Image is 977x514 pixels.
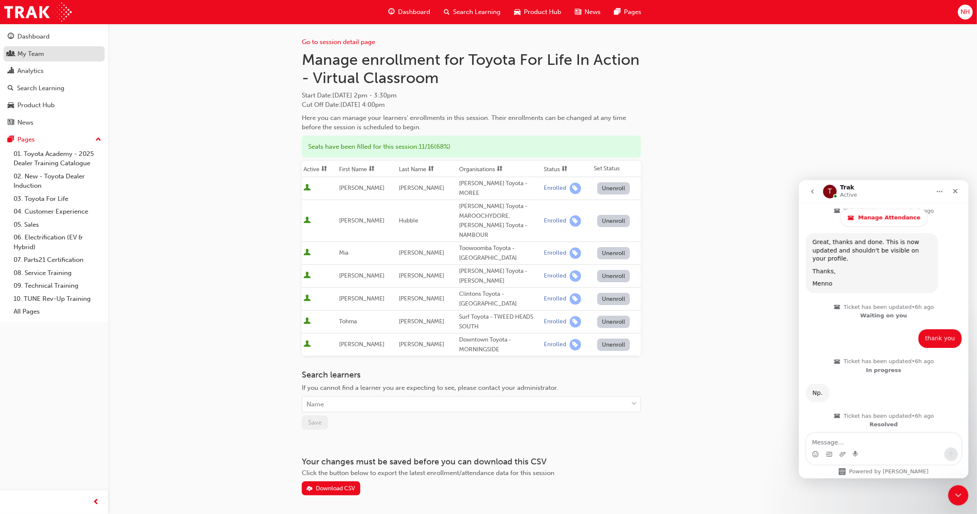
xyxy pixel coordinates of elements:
iframe: Intercom live chat [799,180,969,478]
a: Go to session detail page [302,38,375,46]
a: guage-iconDashboard [381,3,437,21]
span: guage-icon [388,7,395,17]
button: Pages [3,132,105,147]
span: [PERSON_NAME] [399,272,444,279]
div: Download CSV [316,485,355,492]
span: news-icon [8,119,14,127]
button: Save [302,416,328,430]
div: Here you can manage your learners' enrollments in this session. Their enrollments can be changed ... [302,113,641,132]
span: sorting-icon [321,166,327,173]
span: prev-icon [93,497,100,508]
div: Toowoomba Toyota - [GEOGRAPHIC_DATA] [459,244,540,263]
span: User is active [303,272,311,280]
a: 10. TUNE Rev-Up Training [10,292,105,306]
span: car-icon [514,7,521,17]
a: Trak [4,3,72,22]
span: User is active [303,340,311,349]
th: Set Status [592,161,641,177]
span: [PERSON_NAME] [339,295,384,302]
span: [PERSON_NAME] [339,184,384,192]
a: 06. Electrification (EV & Hybrid) [10,231,105,253]
span: learningRecordVerb_ENROLL-icon [570,270,581,282]
button: Unenroll [597,215,630,227]
span: chart-icon [8,67,14,75]
span: [PERSON_NAME] [399,341,444,348]
span: pages-icon [614,7,621,17]
a: news-iconNews [568,3,607,21]
a: 03. Toyota For Life [10,192,105,206]
span: User is active [303,249,311,257]
div: Enrolled [544,249,566,257]
span: Product Hub [524,7,561,17]
span: [PERSON_NAME] [399,318,444,325]
button: NH [958,5,973,19]
a: 08. Service Training [10,267,105,280]
a: car-iconProduct Hub [507,3,568,21]
a: search-iconSearch Learning [437,3,507,21]
span: down-icon [631,399,637,410]
h3: Search learners [302,370,641,380]
span: [PERSON_NAME] [339,272,384,279]
span: download-icon [306,486,312,493]
h3: Your changes must be saved before you can download this CSV [302,457,641,467]
span: sorting-icon [562,166,568,173]
div: Enrolled [544,272,566,280]
span: [PERSON_NAME] [399,295,444,302]
span: people-icon [8,50,14,58]
div: [PERSON_NAME] Toyota - MAROOCHYDORE, [PERSON_NAME] Toyota - NAMBOUR [459,202,540,240]
a: All Pages [10,305,105,318]
span: Search Learning [453,7,501,17]
div: Pages [17,135,35,144]
div: Enrolled [544,341,566,349]
th: Toggle SortBy [542,161,592,177]
div: Downtown Toyota - MORNINGSIDE [459,335,540,354]
span: Save [308,419,322,426]
a: 01. Toyota Academy - 2025 Dealer Training Catalogue [10,147,105,170]
button: Unenroll [597,339,630,351]
a: My Team [3,46,105,62]
h1: Manage enrollment for Toyota For Life In Action - Virtual Classroom [302,50,641,87]
span: learningRecordVerb_ENROLL-icon [570,247,581,259]
a: 02. New - Toyota Dealer Induction [10,170,105,192]
th: Toggle SortBy [457,161,542,177]
span: [DATE] 2pm - 3:30pm [332,92,397,99]
div: Surf Toyota - TWEED HEADS SOUTH [459,312,540,331]
th: Toggle SortBy [397,161,457,177]
th: Toggle SortBy [302,161,337,177]
div: News [17,118,33,128]
span: User is active [303,317,311,326]
span: Mia [339,249,348,256]
span: Click the button below to export the latest enrollment/attendance data for this session [302,469,554,477]
a: 09. Technical Training [10,279,105,292]
button: Unenroll [597,182,630,194]
a: Analytics [3,63,105,79]
div: Enrolled [544,295,566,303]
span: sorting-icon [428,166,434,173]
span: User is active [303,184,311,192]
span: learningRecordVerb_ENROLL-icon [570,293,581,305]
button: Unenroll [597,270,630,282]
